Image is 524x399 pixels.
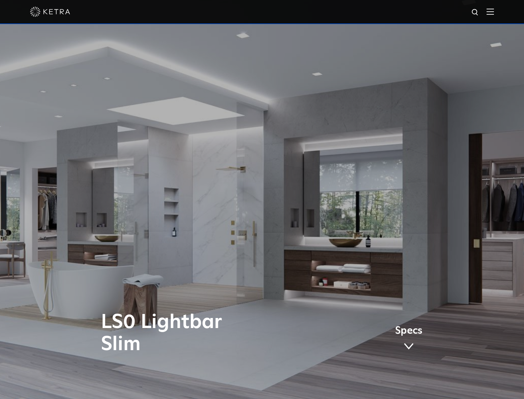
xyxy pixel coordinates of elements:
h1: LS0 Lightbar Slim [101,311,290,355]
img: Hamburger%20Nav.svg [487,8,494,15]
a: Specs [395,326,422,352]
img: search icon [471,8,480,17]
span: Specs [395,326,422,336]
img: ketra-logo-2019-white [30,7,70,17]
